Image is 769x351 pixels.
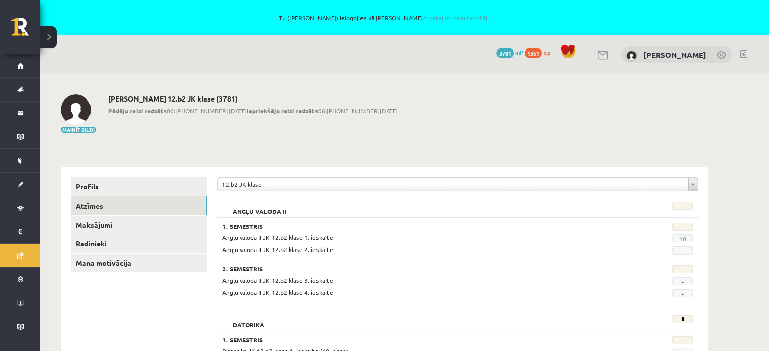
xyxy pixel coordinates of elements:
[61,94,91,125] img: Amanda Lorberga
[525,48,542,58] span: 1351
[247,107,318,115] b: Iepriekšējo reizi redzēts
[672,289,693,297] span: -
[222,223,612,230] h3: 1. Semestris
[672,277,693,285] span: -
[61,127,96,133] button: Mainīt bildi
[71,216,207,234] a: Maksājumi
[679,235,686,243] a: 10
[108,106,398,115] span: 06:[PHONE_NUMBER][DATE] 06:[PHONE_NUMBER][DATE]
[108,107,167,115] b: Pēdējo reizi redzēts
[71,254,207,272] a: Mana motivācija
[222,245,333,254] span: Angļu valoda II JK 12.b2 klase 2. ieskaite
[525,48,555,56] a: 1351 xp
[77,15,692,21] span: Tu ([PERSON_NAME]) ielogojies kā [PERSON_NAME]
[222,276,333,284] span: Angļu valoda II JK 12.b2 klase 3. ieskaite
[71,177,207,196] a: Profils
[515,48,523,56] span: mP
[672,246,693,255] span: -
[222,233,333,241] span: Angļu valoda II JK 12.b2 klase 1. ieskaite
[222,288,333,296] span: Angļu valoda II JK 12.b2 klase 4. ieskaite
[643,49,706,60] a: [PERSON_NAME]
[423,14,491,22] a: Atpakaļ uz savu lietotāju
[11,18,40,43] a: Rīgas 1. Tālmācības vidusskola
[222,336,612,343] h3: 1. Semestris
[71,234,207,253] a: Radinieki
[218,178,697,191] a: 12.b2 JK klase
[496,48,523,56] a: 3781 mP
[544,48,550,56] span: xp
[222,315,275,325] h2: Datorika
[222,202,297,212] h2: Angļu valoda II
[222,265,612,272] h3: 2. Semestris
[496,48,514,58] span: 3781
[108,94,398,103] h2: [PERSON_NAME] 12.b2 JK klase (3781)
[222,178,684,191] span: 12.b2 JK klase
[71,196,207,215] a: Atzīmes
[626,51,637,61] img: Amanda Lorberga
